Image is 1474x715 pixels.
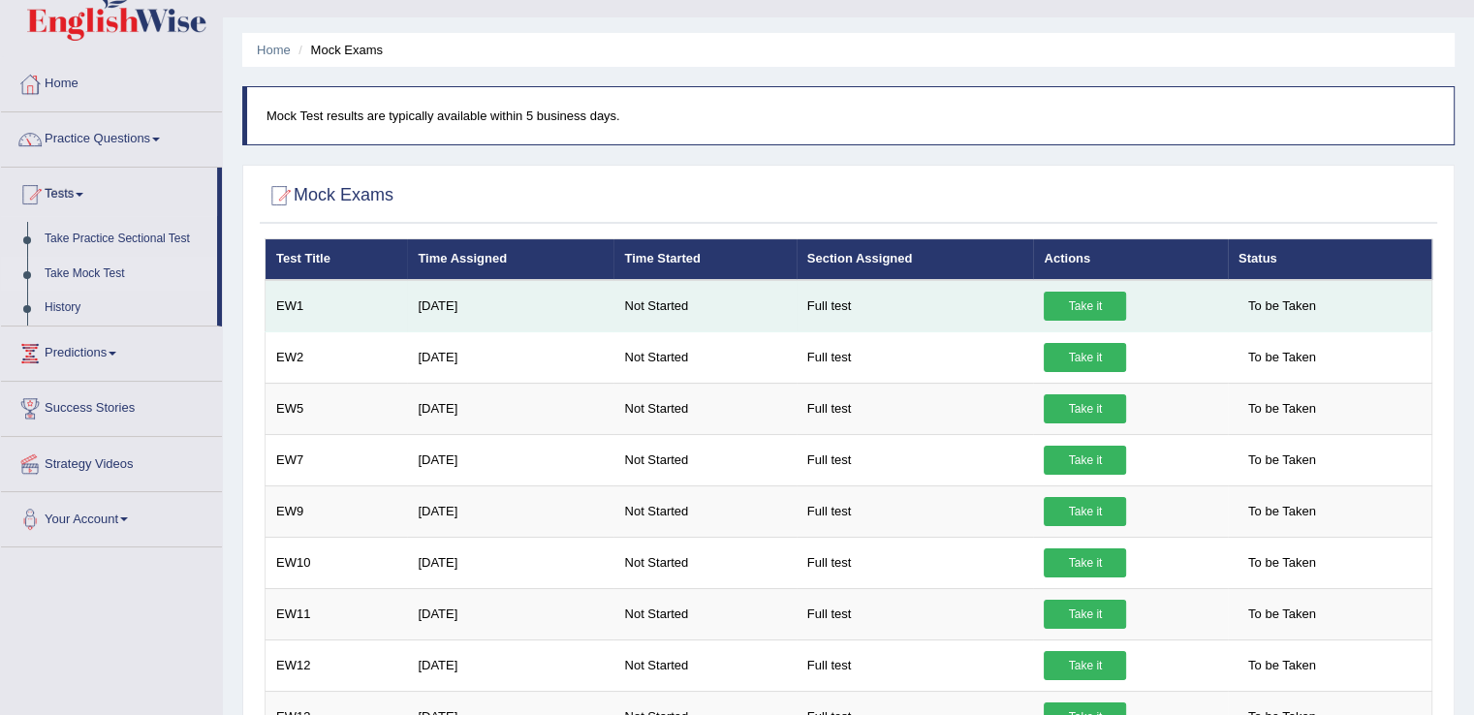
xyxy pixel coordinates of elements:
td: EW2 [266,331,408,383]
span: To be Taken [1239,343,1326,372]
th: Status [1228,239,1432,280]
td: [DATE] [407,383,613,434]
td: Not Started [613,588,796,639]
a: Take it [1044,497,1126,526]
span: To be Taken [1239,292,1326,321]
td: [DATE] [407,537,613,588]
a: Tests [1,168,217,216]
td: EW12 [266,639,408,691]
a: Take it [1044,600,1126,629]
td: Full test [797,280,1034,332]
td: Not Started [613,280,796,332]
th: Test Title [266,239,408,280]
th: Actions [1033,239,1227,280]
td: EW10 [266,537,408,588]
td: EW11 [266,588,408,639]
td: Full test [797,331,1034,383]
p: Mock Test results are typically available within 5 business days. [267,107,1434,125]
td: [DATE] [407,485,613,537]
th: Time Assigned [407,239,613,280]
td: [DATE] [407,588,613,639]
a: History [36,291,217,326]
span: To be Taken [1239,651,1326,680]
a: Take it [1044,292,1126,321]
td: Not Started [613,383,796,434]
td: Full test [797,434,1034,485]
a: Strategy Videos [1,437,222,485]
td: [DATE] [407,280,613,332]
li: Mock Exams [294,41,383,59]
td: EW1 [266,280,408,332]
td: [DATE] [407,434,613,485]
a: Your Account [1,492,222,541]
a: Take it [1044,548,1126,577]
a: Success Stories [1,382,222,430]
a: Take it [1044,651,1126,680]
td: Not Started [613,537,796,588]
h2: Mock Exams [265,181,393,210]
td: EW5 [266,383,408,434]
a: Take it [1044,446,1126,475]
a: Take it [1044,343,1126,372]
a: Take it [1044,394,1126,423]
td: EW7 [266,434,408,485]
span: To be Taken [1239,446,1326,475]
td: Not Started [613,639,796,691]
a: Home [257,43,291,57]
span: To be Taken [1239,394,1326,423]
a: Home [1,57,222,106]
td: Not Started [613,485,796,537]
td: Full test [797,588,1034,639]
td: Full test [797,485,1034,537]
th: Section Assigned [797,239,1034,280]
td: Full test [797,639,1034,691]
td: Full test [797,383,1034,434]
a: Predictions [1,326,222,375]
td: [DATE] [407,331,613,383]
td: [DATE] [407,639,613,691]
span: To be Taken [1239,548,1326,577]
span: To be Taken [1239,497,1326,526]
span: To be Taken [1239,600,1326,629]
a: Practice Questions [1,112,222,161]
a: Take Mock Test [36,257,217,292]
td: Full test [797,537,1034,588]
th: Time Started [613,239,796,280]
td: EW9 [266,485,408,537]
td: Not Started [613,434,796,485]
td: Not Started [613,331,796,383]
a: Take Practice Sectional Test [36,222,217,257]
